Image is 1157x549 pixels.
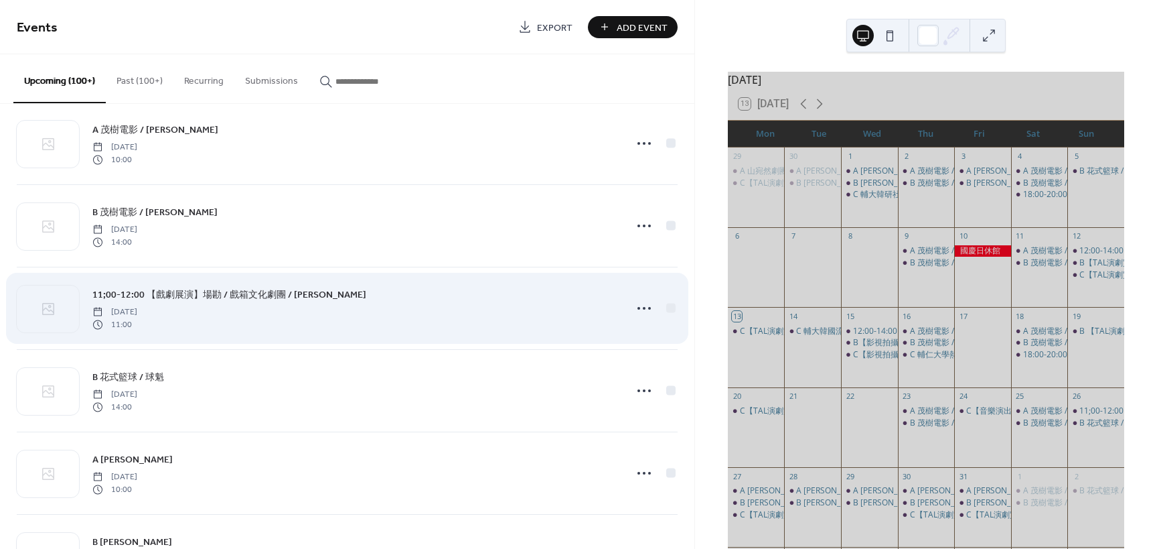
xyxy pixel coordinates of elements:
div: B【TAL演劇實驗室】-鈴木排練 / 賴峻祥 [1067,257,1124,269]
button: Upcoming (100+) [13,54,106,103]
div: A 山宛然劇團 / [PERSON_NAME] [740,166,857,177]
div: 1 [1015,471,1025,481]
span: 10:00 [92,483,137,495]
div: B 茂樹電影 / [PERSON_NAME] [1023,337,1132,349]
span: [DATE] [92,471,137,483]
div: C 輔大韓研社 / [PERSON_NAME] [853,189,970,200]
div: C【TAL演劇實驗室】-鈴木排練 / 賴峻祥 [1067,269,1124,281]
div: Thu [899,121,953,147]
div: A 何裕天 [784,166,841,177]
div: 30 [788,151,798,162]
div: B【影視拍攝】瞇瞇眼影像有限公司 / [PERSON_NAME] [853,337,1049,349]
div: 19 [1071,311,1081,321]
div: 24 [958,391,968,402]
span: [DATE] [92,141,137,154]
span: 14:00 [92,236,137,248]
div: Mon [739,121,792,147]
div: 5 [1071,151,1081,162]
div: A 茂樹電影 / 許卉林 [898,326,955,337]
div: 31 [958,471,968,481]
div: B 茂樹電影 / [PERSON_NAME] [910,257,1019,269]
div: 25 [1015,391,1025,402]
div: C 輔仁大學熱舞社 / [PERSON_NAME] [910,349,1043,361]
div: C【影視拍攝】瞇瞇眼影像有限公司 / [PERSON_NAME] [853,349,1049,361]
div: 6 [732,231,742,241]
div: A 山宛然劇團 / 黃武山 [728,166,785,177]
div: A 茂樹電影 / [PERSON_NAME] [910,245,1019,257]
div: Sun [1060,121,1113,147]
div: 29 [845,471,855,481]
div: 10 [958,231,968,241]
div: A 茂樹電影 / [PERSON_NAME] [910,406,1019,417]
div: A [PERSON_NAME] [740,485,810,497]
div: A 茂樹電影 / 許卉林 [1011,326,1068,337]
div: A 茂樹電影 / 許卉林 [1011,485,1068,497]
div: C【TAL演劇實驗室】-[PERSON_NAME] / [PERSON_NAME] [740,406,951,417]
span: 11;00-12:00 【戲劇展演】場勘 / 戲箱文化劇團 / [PERSON_NAME] [92,288,366,302]
div: B 茂樹電影 / [PERSON_NAME] [1023,418,1132,429]
div: C【TAL演劇實驗室】-[PERSON_NAME] / [PERSON_NAME] [910,509,1121,521]
div: 17 [958,311,968,321]
div: B 花式籃球 / 球魁 [1067,485,1124,497]
div: [DATE] [728,72,1124,88]
div: C【TAL演劇實驗室】-[PERSON_NAME] / [PERSON_NAME] [740,178,951,189]
div: 28 [788,471,798,481]
div: A 何裕天 [784,485,841,497]
div: B 【TAL演劇實驗室】-鈴木排練 / 賴峻祥 [1067,326,1124,337]
div: 國慶日休館 [954,245,1011,257]
div: A 茂樹電影 / [PERSON_NAME] [910,326,1019,337]
div: B 茂樹電影 / 許卉林 [898,418,955,429]
div: 9 [902,231,912,241]
div: B [PERSON_NAME] [796,497,866,509]
div: C【TAL演劇實驗室】-[PERSON_NAME] / [PERSON_NAME] [740,326,951,337]
div: A 何裕天 [954,166,1011,177]
div: B 茂樹電影 / 許卉林 [1011,418,1068,429]
div: 21 [788,391,798,402]
div: 1 [845,151,855,162]
div: B 茂樹電影 / [PERSON_NAME] [910,418,1019,429]
div: 11 [1015,231,1025,241]
div: B 茂樹電影 / 許卉林 [898,257,955,269]
div: 3 [958,151,968,162]
div: B 花式籃球 / 球魁 [1079,166,1142,177]
button: Add Event [588,16,678,38]
div: B [PERSON_NAME] [966,497,1036,509]
div: A 何裕天 [841,485,898,497]
div: A [PERSON_NAME] [796,485,866,497]
div: B [PERSON_NAME] [853,178,923,189]
div: 18:00-20:00 花式籃球 / 球魁 [1011,189,1068,200]
div: 12 [1071,231,1081,241]
div: C【TAL演劇實驗室】-鈴木團練 / 賴峻祥 [728,178,785,189]
span: [DATE] [92,389,137,401]
div: A 何裕天 [841,166,898,177]
div: 2 [1071,471,1081,481]
div: A 何裕天 [898,485,955,497]
div: B 何裕天 [841,178,898,189]
span: Add Event [617,21,668,35]
div: 26 [1071,391,1081,402]
button: Submissions [234,54,309,102]
div: B [PERSON_NAME] [796,178,866,189]
span: [DATE] [92,306,137,318]
div: A 茂樹電影 / [PERSON_NAME] [1023,485,1132,497]
div: A [PERSON_NAME] [910,485,980,497]
div: B [PERSON_NAME] [910,497,980,509]
div: A 茂樹電影 / [PERSON_NAME] [1023,166,1132,177]
div: B 茂樹電影 / [PERSON_NAME] [1023,497,1132,509]
div: 2 [902,151,912,162]
div: B 花式籃球 / 球魁 [1079,418,1142,429]
div: A 茂樹電影 / 許卉林 [898,166,955,177]
span: B 茂樹電影 / [PERSON_NAME] [92,206,218,220]
span: A 茂樹電影 / [PERSON_NAME] [92,123,218,137]
div: 20 [732,391,742,402]
div: A [PERSON_NAME] [966,166,1036,177]
div: C【TAL演劇實驗室】-鈴木排練 / 賴峻祥 [954,509,1011,521]
div: B 何裕天 [841,497,898,509]
div: 18:00-20:00 花式籃球 / 球魁 [1011,349,1068,361]
a: A [PERSON_NAME] [92,452,173,467]
div: Sat [1006,121,1060,147]
div: C【音樂演出】/ 鐵森林X李世揚 [954,406,1011,417]
span: A [PERSON_NAME] [92,453,173,467]
button: Recurring [173,54,234,102]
